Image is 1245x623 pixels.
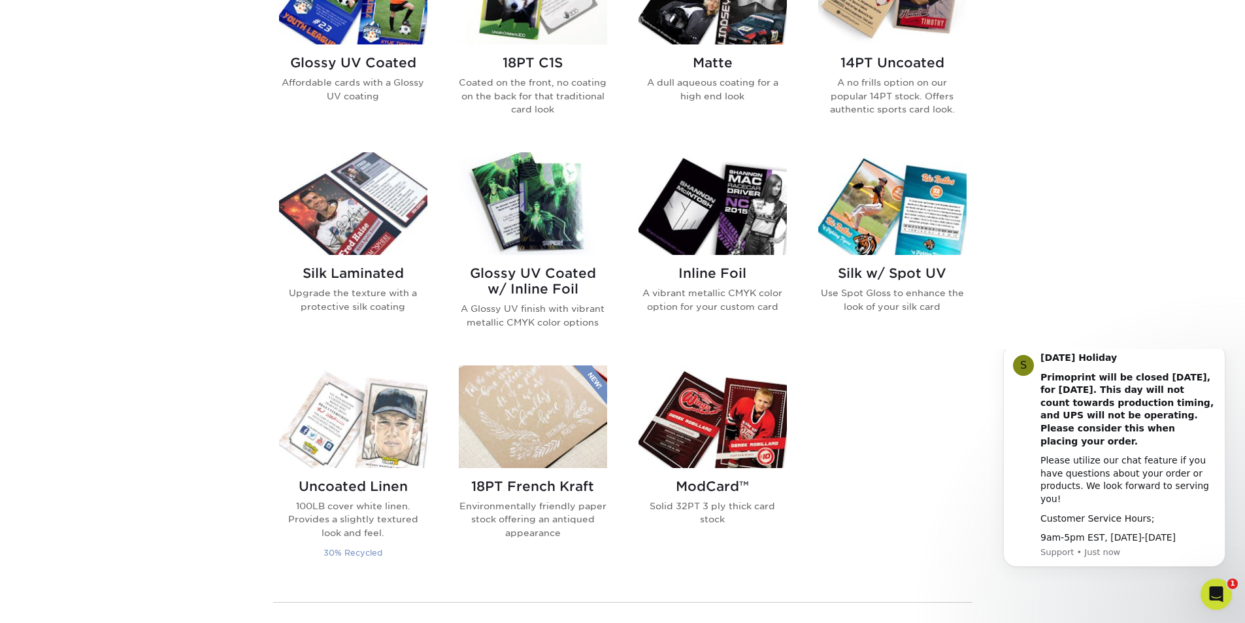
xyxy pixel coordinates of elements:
iframe: Google Customer Reviews [3,583,111,618]
img: Silk Laminated Trading Cards [279,152,427,255]
p: Use Spot Gloss to enhance the look of your silk card [818,286,967,313]
h2: Glossy UV Coated w/ Inline Foil [459,265,607,297]
img: Uncoated Linen Trading Cards [279,365,427,468]
p: A dull aqueous coating for a high end look [639,76,787,103]
p: A no frills option on our popular 14PT stock. Offers authentic sports card look. [818,76,967,116]
h2: Matte [639,55,787,71]
p: A Glossy UV finish with vibrant metallic CMYK color options [459,302,607,329]
p: Affordable cards with a Glossy UV coating [279,76,427,103]
iframe: Intercom notifications message [984,349,1245,588]
h2: Uncoated Linen [279,479,427,494]
a: ModCard™ Trading Cards ModCard™ Solid 32PT 3 ply thick card stock [639,365,787,576]
div: Please utilize our chat feature if you have questions about your order or products. We look forwa... [57,105,232,156]
p: Environmentally friendly paper stock offering an antiqued appearance [459,499,607,539]
span: 1 [1227,579,1238,589]
p: A vibrant metallic CMYK color option for your custom card [639,286,787,313]
a: Silk Laminated Trading Cards Silk Laminated Upgrade the texture with a protective silk coating [279,152,427,350]
div: Customer Service Hours; [57,163,232,177]
p: Upgrade the texture with a protective silk coating [279,286,427,313]
h2: Silk w/ Spot UV [818,265,967,281]
div: Profile image for Support [29,6,50,27]
p: Coated on the front, no coating on the back for that traditional card look [459,76,607,116]
a: Silk w/ Spot UV Trading Cards Silk w/ Spot UV Use Spot Gloss to enhance the look of your silk card [818,152,967,350]
img: Glossy UV Coated w/ Inline Foil Trading Cards [459,152,607,255]
h2: Silk Laminated [279,265,427,281]
div: Message content [57,3,232,195]
h2: Glossy UV Coated [279,55,427,71]
a: 18PT French Kraft Trading Cards 18PT French Kraft Environmentally friendly paper stock offering a... [459,365,607,576]
small: 30% Recycled [324,548,382,558]
p: Solid 32PT 3 ply thick card stock [639,499,787,526]
a: Uncoated Linen Trading Cards Uncoated Linen 100LB cover white linen. Provides a slightly textured... [279,365,427,576]
img: New Product [574,365,607,405]
h2: ModCard™ [639,479,787,494]
img: Silk w/ Spot UV Trading Cards [818,152,967,255]
b: [DATE] Holiday [57,3,133,14]
h2: 18PT French Kraft [459,479,607,494]
a: Inline Foil Trading Cards Inline Foil A vibrant metallic CMYK color option for your custom card [639,152,787,350]
b: Primoprint will be closed [DATE], for [DATE]. This day will not count towards production timing, ... [57,23,230,97]
img: 18PT French Kraft Trading Cards [459,365,607,468]
img: ModCard™ Trading Cards [639,365,787,468]
a: Glossy UV Coated w/ Inline Foil Trading Cards Glossy UV Coated w/ Inline Foil A Glossy UV finish ... [459,152,607,350]
h2: Inline Foil [639,265,787,281]
p: Message from Support, sent Just now [57,197,232,209]
p: 100LB cover white linen. Provides a slightly textured look and feel. [279,499,427,539]
h2: 14PT Uncoated [818,55,967,71]
h2: 18PT C1S [459,55,607,71]
div: 9am-5pm EST, [DATE]-[DATE] [57,182,232,195]
iframe: Intercom live chat [1201,579,1232,610]
img: Inline Foil Trading Cards [639,152,787,255]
